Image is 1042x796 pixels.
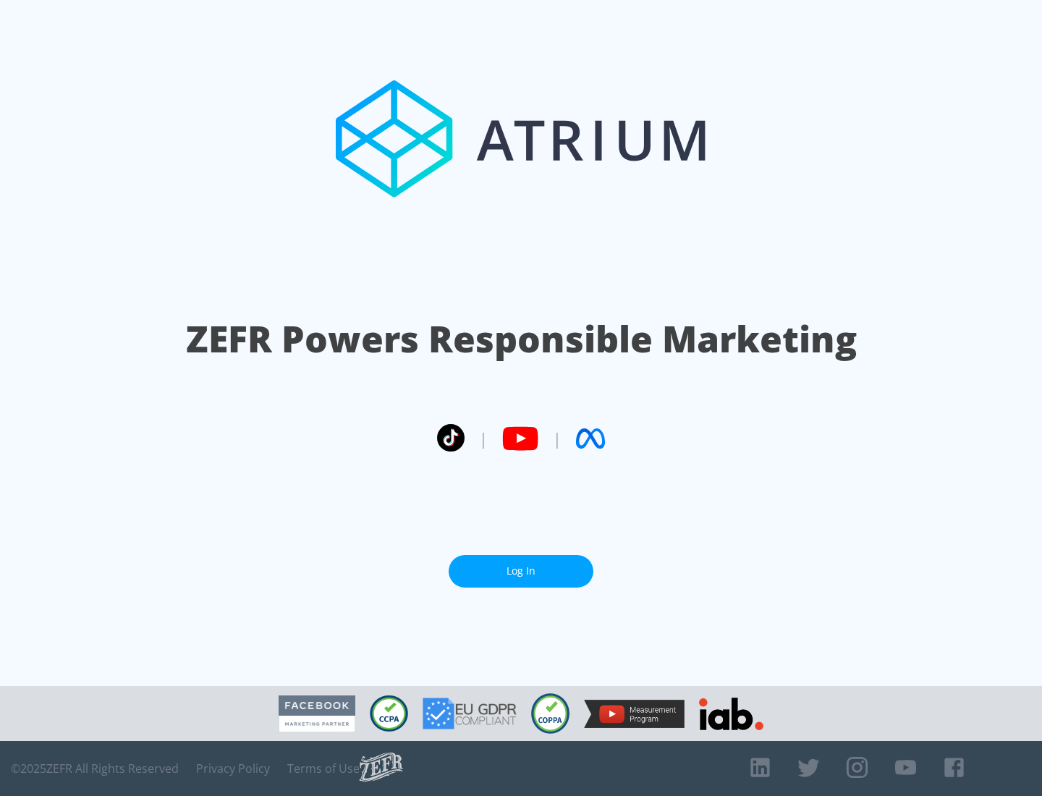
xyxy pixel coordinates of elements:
img: IAB [699,698,763,730]
img: YouTube Measurement Program [584,700,685,728]
a: Terms of Use [287,761,360,776]
span: | [553,428,562,449]
span: | [479,428,488,449]
img: COPPA Compliant [531,693,569,734]
img: CCPA Compliant [370,695,408,732]
span: © 2025 ZEFR All Rights Reserved [11,761,179,776]
a: Log In [449,555,593,588]
img: Facebook Marketing Partner [279,695,355,732]
a: Privacy Policy [196,761,270,776]
h1: ZEFR Powers Responsible Marketing [186,314,857,364]
img: GDPR Compliant [423,698,517,729]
